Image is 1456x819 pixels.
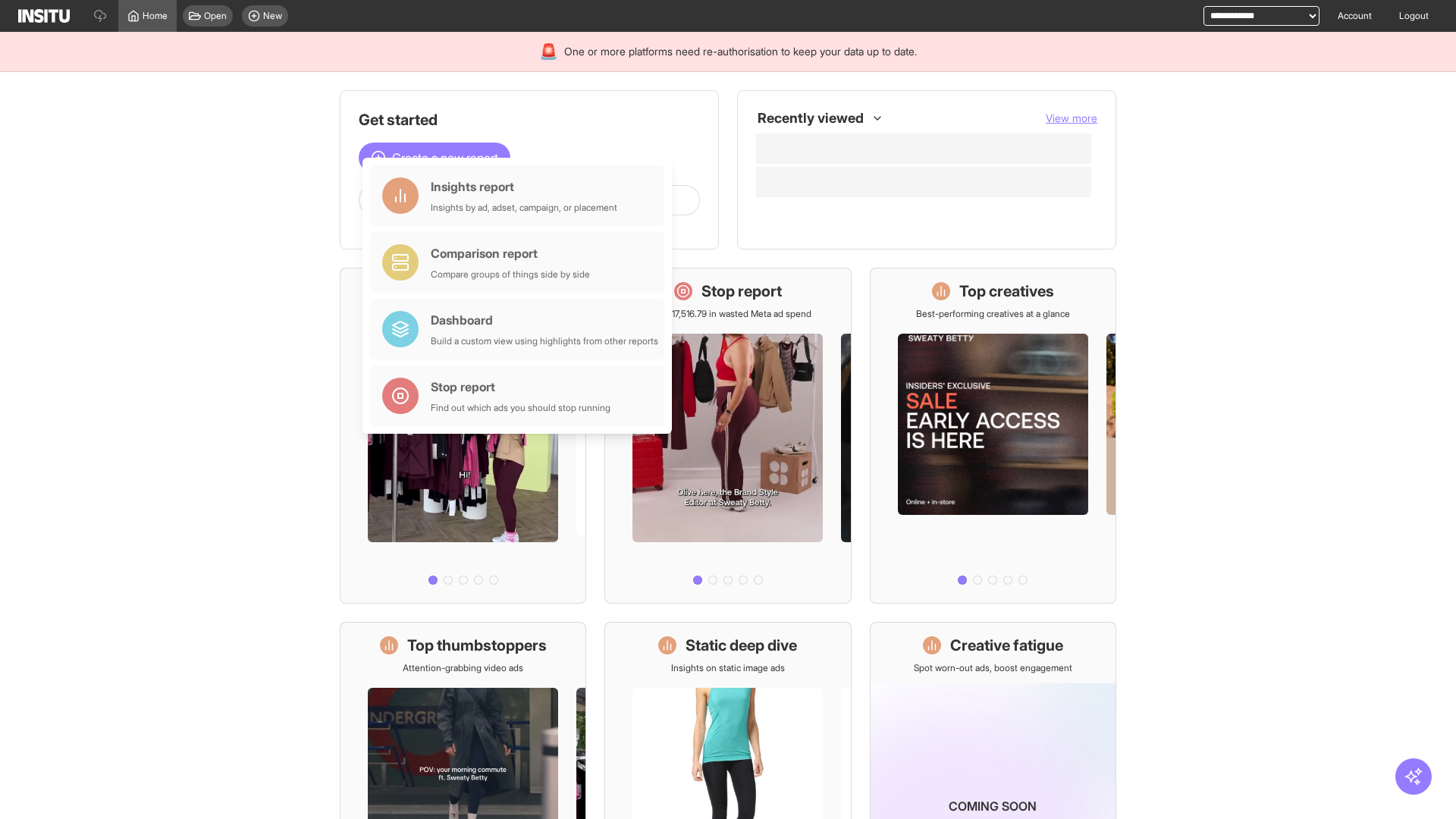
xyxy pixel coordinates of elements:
div: Comparison report [431,244,590,262]
div: Dashboard [431,311,658,329]
div: Find out which ads you should stop running [431,402,610,414]
span: New [263,10,282,22]
div: Insights by ad, adset, campaign, or placement [431,202,617,214]
div: Insights report [431,177,617,196]
img: Logo [18,9,70,23]
p: Attention-grabbing video ads [403,662,523,674]
div: Compare groups of things side by side [431,268,590,281]
span: View more [1046,111,1097,124]
p: Best-performing creatives at a glance [916,308,1070,320]
span: Create a new report [392,149,498,167]
h1: Stop report [701,281,782,302]
button: View more [1046,111,1097,126]
span: Open [204,10,227,22]
a: Stop reportSave £17,516.79 in wasted Meta ad spend [604,268,851,604]
a: What's live nowSee all active ads instantly [340,268,586,604]
h1: Top thumbstoppers [407,635,547,656]
p: Save £17,516.79 in wasted Meta ad spend [645,308,811,320]
div: 🚨 [539,41,558,62]
div: Build a custom view using highlights from other reports [431,335,658,347]
p: Insights on static image ads [671,662,785,674]
span: Home [143,10,168,22]
button: Create a new report [359,143,510,173]
span: One or more platforms need re-authorisation to keep your data up to date. [564,44,917,59]
h1: Get started [359,109,700,130]
h1: Top creatives [959,281,1054,302]
div: Stop report [431,378,610,396]
a: Top creativesBest-performing creatives at a glance [870,268,1116,604]
h1: Static deep dive [686,635,797,656]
